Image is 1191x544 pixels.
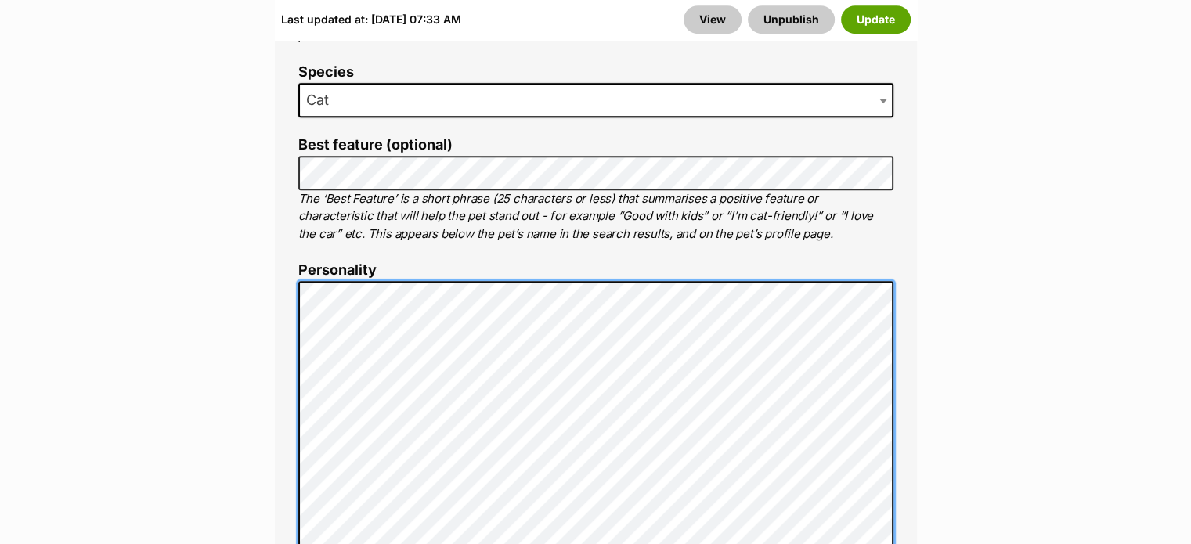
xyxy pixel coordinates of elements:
button: Unpublish [748,5,835,34]
button: Update [841,5,911,34]
a: View [684,5,742,34]
label: Personality [298,262,893,279]
label: Species [298,64,893,81]
label: Best feature (optional) [298,137,893,153]
span: Cat [300,89,345,111]
p: The ‘Best Feature’ is a short phrase (25 characters or less) that summarises a positive feature o... [298,190,893,243]
span: Cat [298,83,893,117]
div: Last updated at: [DATE] 07:33 AM [281,5,461,34]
